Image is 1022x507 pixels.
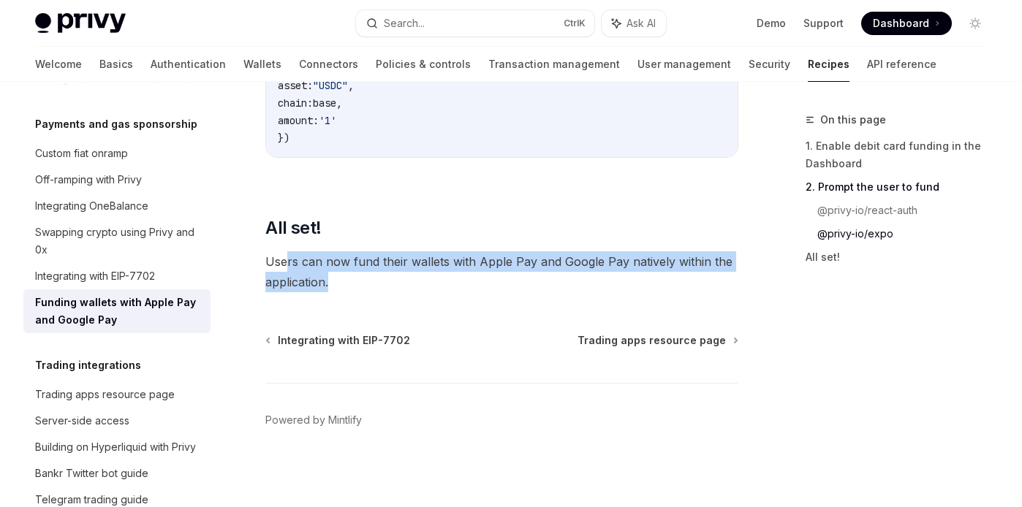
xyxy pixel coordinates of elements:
[873,16,929,31] span: Dashboard
[319,114,336,127] span: '1'
[564,18,586,29] span: Ctrl K
[23,460,211,487] a: Bankr Twitter bot guide
[23,408,211,434] a: Server-side access
[35,47,82,82] a: Welcome
[278,79,313,92] span: asset:
[265,413,362,427] a: Powered by Mintlify
[817,199,999,222] a: @privy-io/react-auth
[265,216,321,240] span: All set!
[265,251,738,292] span: Users can now fund their wallets with Apple Pay and Google Pay natively within the application.
[578,333,726,348] span: Trading apps resource page
[23,289,211,333] a: Funding wallets with Apple Pay and Google Pay
[384,15,425,32] div: Search...
[35,145,128,162] div: Custom fiat onramp
[602,10,666,37] button: Ask AI
[757,16,786,31] a: Demo
[806,134,999,175] a: 1. Enable debit card funding in the Dashboard
[313,96,336,110] span: base
[243,47,281,82] a: Wallets
[35,197,148,215] div: Integrating OneBalance
[35,115,197,133] h5: Payments and gas sponsorship
[35,412,129,430] div: Server-side access
[376,47,471,82] a: Policies & controls
[35,267,155,285] div: Integrating with EIP-7702
[964,12,987,35] button: Toggle dark mode
[749,47,790,82] a: Security
[806,175,999,199] a: 2. Prompt the user to fund
[861,12,952,35] a: Dashboard
[867,47,936,82] a: API reference
[23,167,211,193] a: Off-ramping with Privy
[278,114,319,127] span: amount:
[23,434,211,460] a: Building on Hyperliquid with Privy
[35,357,141,374] h5: Trading integrations
[23,263,211,289] a: Integrating with EIP-7702
[808,47,849,82] a: Recipes
[637,47,731,82] a: User management
[313,79,348,92] span: "USDC"
[803,16,844,31] a: Support
[35,465,148,482] div: Bankr Twitter bot guide
[820,111,886,129] span: On this page
[627,16,656,31] span: Ask AI
[267,333,410,348] a: Integrating with EIP-7702
[299,47,358,82] a: Connectors
[23,381,211,408] a: Trading apps resource page
[806,245,999,269] a: All set!
[278,131,289,145] span: })
[35,171,142,188] div: Off-ramping with Privy
[488,47,620,82] a: Transaction management
[23,140,211,167] a: Custom fiat onramp
[23,219,211,263] a: Swapping crypto using Privy and 0x
[35,386,175,403] div: Trading apps resource page
[578,333,737,348] a: Trading apps resource page
[151,47,226,82] a: Authentication
[23,193,211,219] a: Integrating OneBalance
[35,294,202,329] div: Funding wallets with Apple Pay and Google Pay
[278,333,410,348] span: Integrating with EIP-7702
[35,13,126,34] img: light logo
[99,47,133,82] a: Basics
[817,222,999,245] a: @privy-io/expo
[278,96,313,110] span: chain:
[348,79,354,92] span: ,
[356,10,594,37] button: Search...CtrlK
[336,96,342,110] span: ,
[35,438,196,456] div: Building on Hyperliquid with Privy
[35,224,202,259] div: Swapping crypto using Privy and 0x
